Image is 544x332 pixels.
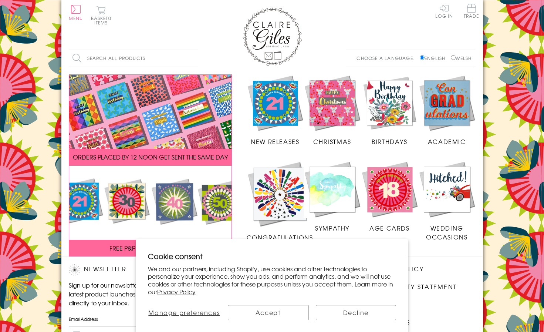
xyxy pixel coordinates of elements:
a: Wedding Occasions [418,161,476,241]
button: Menu [69,5,83,20]
span: FREE P&P ON ALL UK ORDERS [109,244,191,252]
button: Decline [316,305,396,320]
a: Age Cards [361,161,418,232]
p: We and our partners, including Shopify, use cookies and other technologies to personalize your ex... [148,265,396,296]
span: 0 items [94,15,111,26]
h2: Newsletter [69,264,195,275]
a: Privacy Policy [157,287,196,296]
p: Sign up for our newsletter to receive the latest product launches, news and offers directly to yo... [69,281,195,307]
span: New Releases [251,137,299,146]
span: ORDERS PLACED BY 12 NOON GET SENT THE SAME DAY [73,152,228,161]
a: Log In [435,4,453,18]
h2: Cookie consent [148,251,396,261]
span: Wedding Occasions [426,224,467,241]
button: Manage preferences [148,305,220,320]
label: Email Address [69,316,195,322]
p: Choose a language: [357,55,418,61]
span: Menu [69,15,83,21]
span: Congratulations [247,233,313,242]
input: Search [191,50,198,67]
a: Sympathy [304,161,361,232]
a: New Releases [247,74,304,146]
button: Basket0 items [91,6,111,25]
span: Trade [464,4,479,18]
input: Welsh [451,55,456,60]
span: Christmas [313,137,351,146]
label: English [420,55,449,61]
span: Academic [428,137,466,146]
button: Accept [228,305,308,320]
a: Academic [418,74,476,146]
span: Birthdays [372,137,407,146]
span: Age Cards [369,224,409,232]
span: Sympathy [315,224,349,232]
a: Christmas [304,74,361,146]
img: Claire Giles Greetings Cards [243,7,302,66]
label: Welsh [451,55,472,61]
input: English [420,55,425,60]
a: Congratulations [247,161,313,242]
a: Birthdays [361,74,418,146]
input: Search all products [69,50,198,67]
a: Trade [464,4,479,20]
span: Manage preferences [148,308,220,317]
a: Accessibility Statement [365,282,457,292]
